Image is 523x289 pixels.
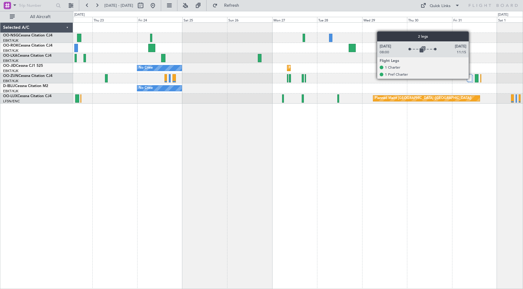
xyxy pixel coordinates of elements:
[3,59,18,63] a: EBKT/KJK
[362,17,407,22] div: Wed 29
[210,1,246,10] button: Refresh
[3,89,18,93] a: EBKT/KJK
[375,94,471,103] div: Planned Maint [GEOGRAPHIC_DATA] ([GEOGRAPHIC_DATA])
[3,48,18,53] a: EBKT/KJK
[3,38,18,43] a: EBKT/KJK
[3,84,48,88] a: D-IBLUCessna Citation M2
[139,63,153,73] div: No Crew
[3,94,17,98] span: OO-LUX
[3,54,17,58] span: OO-LXA
[3,34,18,37] span: OO-NSG
[3,44,18,48] span: OO-ROK
[3,54,52,58] a: OO-LXACessna Citation CJ4
[407,17,452,22] div: Thu 30
[3,99,20,104] a: LFSN/ENC
[417,1,463,10] button: Quick Links
[7,12,67,22] button: All Aircraft
[3,84,15,88] span: D-IBLU
[74,12,85,17] div: [DATE]
[92,17,138,22] div: Thu 23
[430,3,451,9] div: Quick Links
[317,17,362,22] div: Tue 28
[16,15,65,19] span: All Aircraft
[3,64,16,68] span: OO-JID
[3,79,18,83] a: EBKT/KJK
[498,12,508,17] div: [DATE]
[3,74,52,78] a: OO-ZUNCessna Citation CJ4
[137,17,182,22] div: Fri 24
[3,94,52,98] a: OO-LUXCessna Citation CJ4
[182,17,227,22] div: Sat 25
[272,17,317,22] div: Mon 27
[219,3,245,8] span: Refresh
[3,74,18,78] span: OO-ZUN
[3,44,52,48] a: OO-ROKCessna Citation CJ4
[104,3,133,8] span: [DATE] - [DATE]
[3,64,43,68] a: OO-JIDCessna CJ1 525
[289,63,360,73] div: Planned Maint Kortrijk-[GEOGRAPHIC_DATA]
[3,69,18,73] a: EBKT/KJK
[3,34,52,37] a: OO-NSGCessna Citation CJ4
[139,84,153,93] div: No Crew
[19,1,54,10] input: Trip Number
[227,17,272,22] div: Sun 26
[452,17,497,22] div: Fri 31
